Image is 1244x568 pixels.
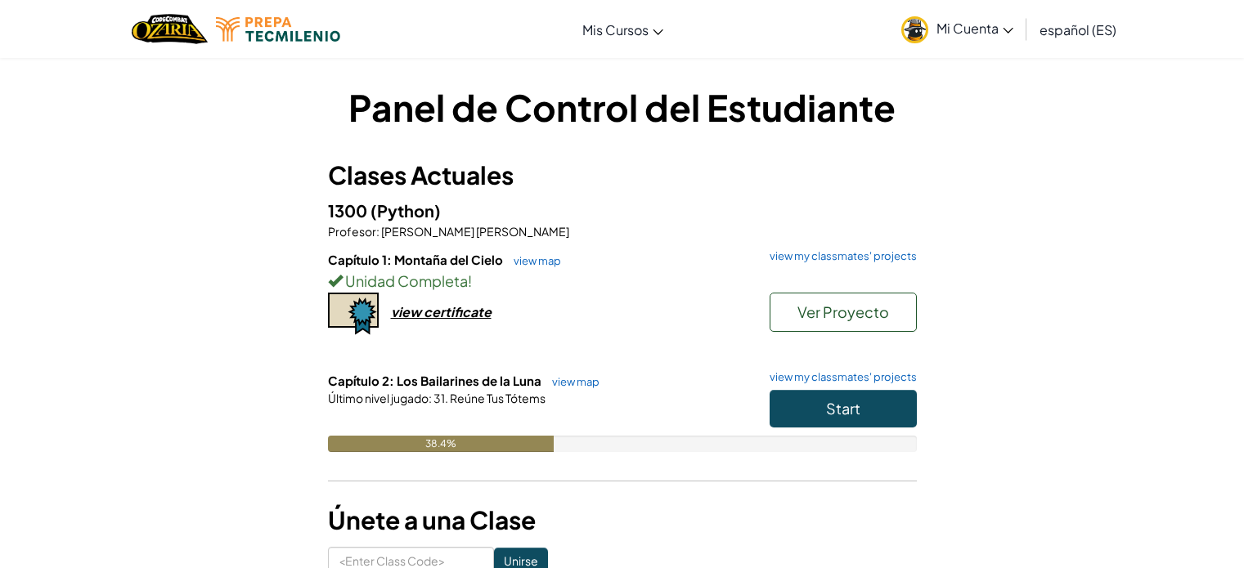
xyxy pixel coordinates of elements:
h1: Panel de Control del Estudiante [328,82,917,132]
span: Capítulo 2: Los Bailarines de la Luna [328,373,544,388]
button: Start [770,390,917,427]
span: Mis Cursos [582,21,649,38]
span: [PERSON_NAME] [PERSON_NAME] [379,224,569,239]
button: Ver Proyecto [770,293,917,332]
span: Último nivel jugado [328,391,429,405]
span: : [429,391,432,405]
a: Mi Cuenta [893,3,1022,55]
div: 38.4% [328,436,554,452]
span: : [376,224,379,239]
img: Tecmilenio logo [216,17,340,42]
span: Unidad Completa [343,271,468,290]
img: certificate-icon.png [328,293,379,335]
div: view certificate [391,303,492,320]
a: español (ES) [1031,7,1125,51]
span: (Python) [371,200,441,221]
h3: Únete a una Clase [328,502,917,539]
img: avatar [901,16,928,43]
a: view map [544,375,600,388]
img: Home [132,12,208,46]
span: español (ES) [1040,21,1116,38]
a: view map [505,254,561,267]
span: Ver Proyecto [797,302,889,321]
a: view certificate [328,303,492,320]
span: Capítulo 1: Montaña del Cielo [328,252,505,267]
span: Start [826,399,860,418]
a: view my classmates' projects [761,372,917,382]
span: Mi Cuenta [936,20,1013,37]
span: 1300 [328,200,371,221]
h3: Clases Actuales [328,157,917,194]
a: view my classmates' projects [761,251,917,262]
span: Profesor [328,224,376,239]
a: Mis Cursos [574,7,671,51]
span: ! [468,271,472,290]
span: Reúne Tus Tótems [448,391,546,405]
a: Ozaria by CodeCombat logo [132,12,208,46]
span: 31. [432,391,448,405]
